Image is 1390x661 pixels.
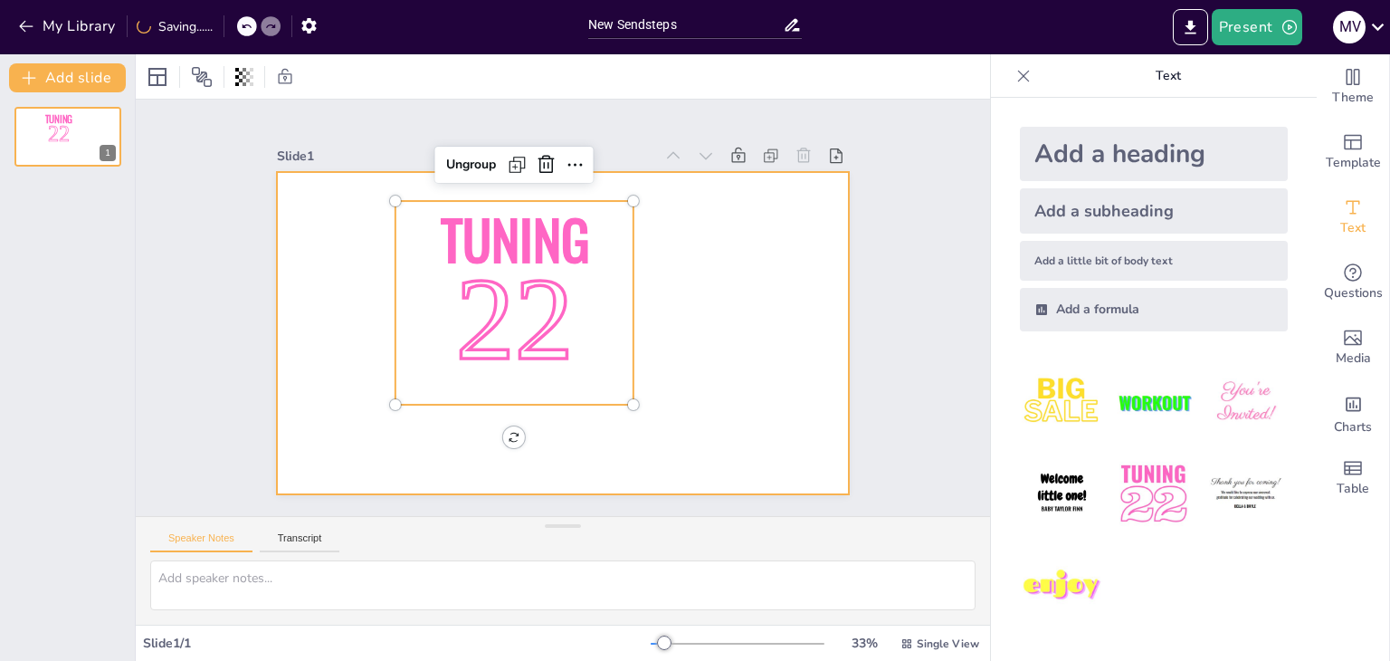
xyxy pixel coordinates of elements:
[1204,360,1288,445] img: 3.jpeg
[1038,54,1299,98] p: Text
[1020,127,1288,181] div: Add a heading
[1317,250,1389,315] div: Get real-time input from your audience
[191,66,213,88] span: Position
[1340,218,1366,238] span: Text
[440,198,588,278] span: Tuning
[439,150,503,179] div: Ungroup
[100,145,116,161] div: 1
[1317,185,1389,250] div: Add text boxes
[45,111,73,126] span: Tuning
[1020,241,1288,281] div: Add a little bit of body text
[260,532,340,552] button: Transcript
[137,18,213,35] div: Saving......
[1204,452,1288,536] img: 6.jpeg
[1317,380,1389,445] div: Add charts and graphs
[1326,153,1381,173] span: Template
[1020,544,1104,628] img: 7.jpeg
[1317,54,1389,120] div: Change the overall theme
[1020,360,1104,445] img: 1.jpeg
[143,62,172,91] div: Layout
[1111,452,1195,536] img: 5.jpeg
[1337,479,1369,499] span: Table
[277,148,654,165] div: Slide 1
[843,635,886,652] div: 33 %
[1020,452,1104,536] img: 4.jpeg
[14,12,123,41] button: My Library
[150,532,252,552] button: Speaker Notes
[588,12,783,38] input: Insert title
[455,254,573,384] span: 22
[1212,9,1302,45] button: Present
[1173,9,1208,45] button: Export to PowerPoint
[1324,283,1383,303] span: Questions
[48,122,70,147] span: 22
[1020,288,1288,331] div: Add a formula
[1111,360,1195,445] img: 2.jpeg
[1333,9,1366,45] button: M V
[143,635,651,652] div: Slide 1 / 1
[1336,349,1371,369] span: Media
[1317,120,1389,185] div: Add ready made slides
[917,637,979,651] span: Single View
[9,63,126,92] button: Add slide
[14,107,121,167] div: Tuning221
[1333,11,1366,43] div: M V
[1334,417,1372,437] span: Charts
[1020,188,1288,234] div: Add a subheading
[1332,88,1374,108] span: Theme
[1317,445,1389,511] div: Add a table
[1317,315,1389,380] div: Add images, graphics, shapes or video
